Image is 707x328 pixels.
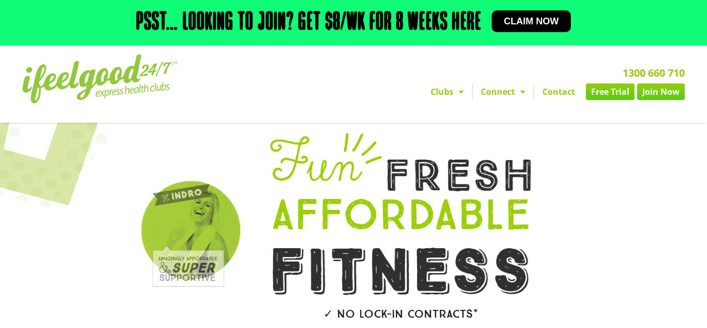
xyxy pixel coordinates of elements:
h2: Psst… Looking to join? Get $8/wk for 8 weeks here [136,10,481,35]
a: Free Trial [586,83,635,100]
a: Connect [473,83,534,100]
a: 1300 660 710 [623,66,685,80]
span: Claim now [504,17,559,26]
h2: ✓ No lock-in contracts* [241,308,561,320]
nav: Menu [258,83,685,100]
a: Join Now [637,83,685,100]
a: Contact [534,83,583,100]
a: Claim now [492,10,571,32]
a: Clubs [422,83,472,100]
